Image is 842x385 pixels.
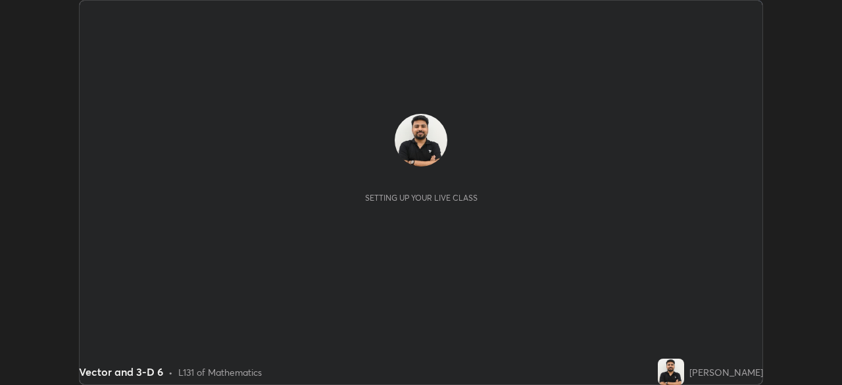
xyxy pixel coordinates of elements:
div: Vector and 3-D 6 [79,364,163,380]
div: Setting up your live class [365,193,478,203]
div: [PERSON_NAME] [689,365,763,379]
div: • [168,365,173,379]
img: a9ba632262ef428287db51fe8869eec0.jpg [658,359,684,385]
img: a9ba632262ef428287db51fe8869eec0.jpg [395,114,447,167]
div: L131 of Mathematics [178,365,262,379]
